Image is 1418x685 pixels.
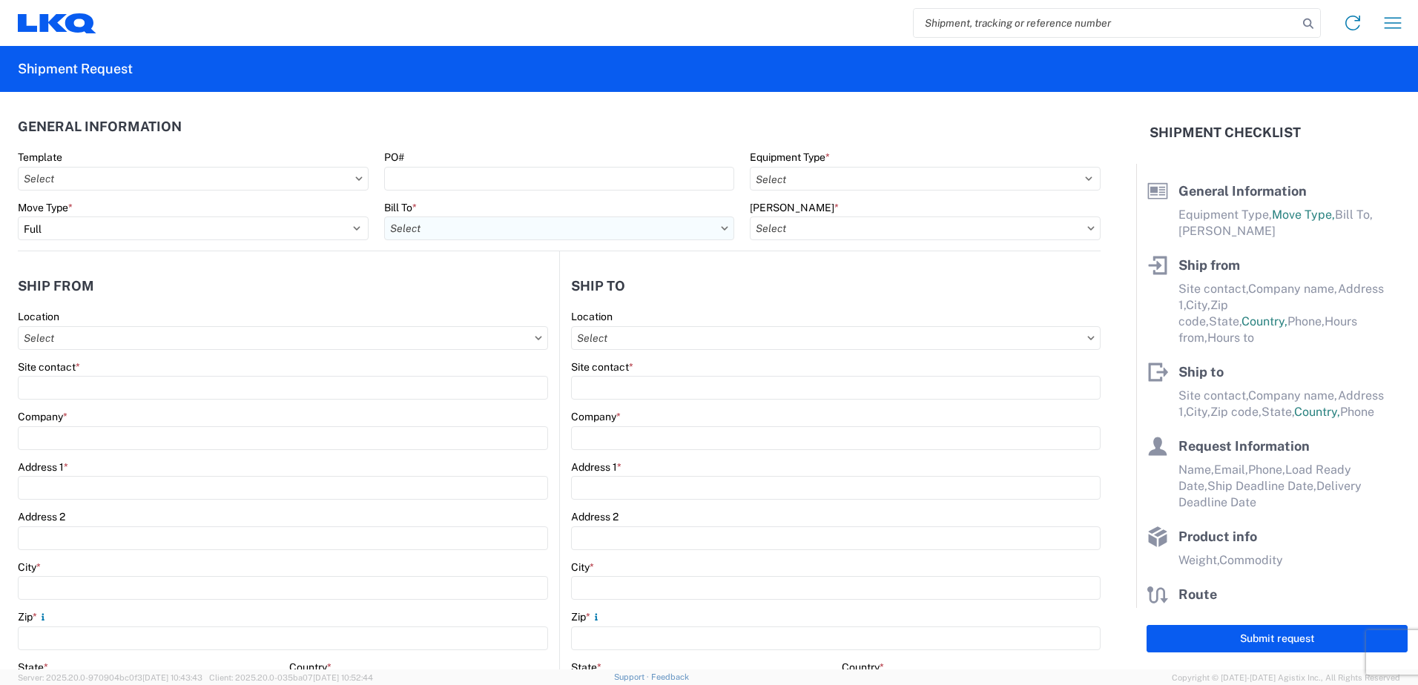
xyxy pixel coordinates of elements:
[18,661,48,674] label: State
[384,201,417,214] label: Bill To
[1178,388,1248,403] span: Site contact,
[384,150,404,164] label: PO#
[1147,625,1408,652] button: Submit request
[1178,586,1217,602] span: Route
[1178,553,1219,567] span: Weight,
[1210,405,1262,419] span: Zip code,
[1219,553,1283,567] span: Commodity
[384,216,735,240] input: Select
[1186,298,1210,312] span: City,
[289,661,332,674] label: Country
[571,661,601,674] label: State
[571,326,1101,350] input: Select
[571,310,613,323] label: Location
[18,201,73,214] label: Move Type
[1178,529,1257,544] span: Product info
[1272,208,1335,222] span: Move Type,
[571,610,602,623] label: Zip
[571,279,625,294] h2: Ship to
[18,60,133,78] h2: Shipment Request
[18,610,49,623] label: Zip
[18,560,41,574] label: City
[571,410,621,423] label: Company
[1178,257,1240,273] span: Ship from
[842,661,884,674] label: Country
[1209,314,1241,328] span: State,
[1335,208,1373,222] span: Bill To,
[750,201,839,214] label: [PERSON_NAME]
[209,673,373,682] span: Client: 2025.20.0-035ba07
[18,167,369,191] input: Select
[1241,314,1287,328] span: Country,
[18,326,548,350] input: Select
[1150,124,1301,142] h2: Shipment Checklist
[18,360,80,374] label: Site contact
[651,672,689,681] a: Feedback
[1262,405,1294,419] span: State,
[571,360,633,374] label: Site contact
[18,510,65,523] label: Address 2
[571,510,619,523] label: Address 2
[1178,438,1310,454] span: Request Information
[1172,671,1400,684] span: Copyright © [DATE]-[DATE] Agistix Inc., All Rights Reserved
[750,150,830,164] label: Equipment Type
[571,460,621,474] label: Address 1
[750,216,1101,240] input: Select
[1178,282,1248,296] span: Site contact,
[1178,183,1307,199] span: General Information
[18,410,67,423] label: Company
[18,673,202,682] span: Server: 2025.20.0-970904bc0f3
[571,560,594,574] label: City
[1178,463,1214,477] span: Name,
[1340,405,1374,419] span: Phone
[18,119,182,134] h2: General Information
[1248,282,1338,296] span: Company name,
[914,9,1298,37] input: Shipment, tracking or reference number
[1248,388,1338,403] span: Company name,
[18,279,94,294] h2: Ship from
[1178,208,1272,222] span: Equipment Type,
[614,672,651,681] a: Support
[142,673,202,682] span: [DATE] 10:43:43
[18,310,59,323] label: Location
[18,460,68,474] label: Address 1
[313,673,373,682] span: [DATE] 10:52:44
[1186,405,1210,419] span: City,
[1214,463,1248,477] span: Email,
[18,150,62,164] label: Template
[1207,331,1254,345] span: Hours to
[1294,405,1340,419] span: Country,
[1178,224,1276,238] span: [PERSON_NAME]
[1287,314,1325,328] span: Phone,
[1248,463,1285,477] span: Phone,
[1207,479,1316,493] span: Ship Deadline Date,
[1178,364,1224,380] span: Ship to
